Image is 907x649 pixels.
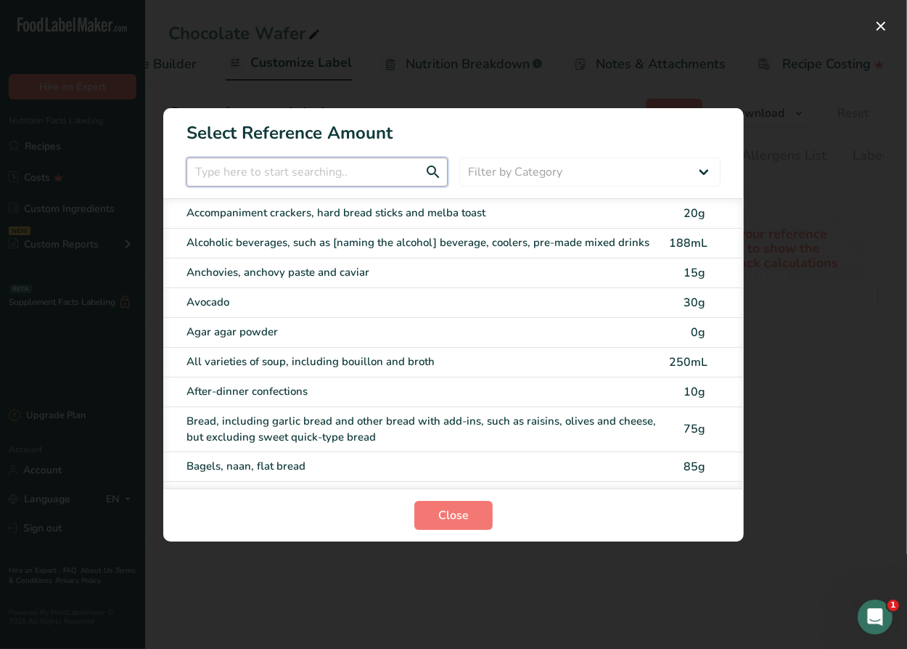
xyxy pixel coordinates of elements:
[887,600,899,611] span: 1
[414,501,493,530] button: Close
[684,205,705,221] span: 20g
[186,413,660,446] div: Bread, including garlic bread and other bread with add-ins, such as raisins, olives and cheese, b...
[684,459,705,475] span: 85g
[186,354,660,370] div: All varieties of soup, including bouillon and broth
[691,324,705,340] span: 0g
[684,384,705,400] span: 10g
[684,295,705,311] span: 30g
[186,158,448,187] input: Type here to start searching..
[186,234,660,251] div: Alcoholic beverages, such as [naming the alcohol] beverage, coolers, pre-made mixed drinks
[438,507,469,524] span: Close
[684,421,705,437] span: 75g
[186,324,660,340] div: Agar agar powder
[186,458,660,475] div: Bagels, naan, flat bread
[186,205,660,221] div: Accompaniment crackers, hard bread sticks and melba toast
[186,294,660,311] div: Avocado
[684,265,705,281] span: 15g
[669,354,707,371] div: 250mL
[186,383,660,400] div: After-dinner confections
[163,108,744,146] h1: Select Reference Amount
[186,488,660,505] div: Brownies, dessert squares and bars
[186,264,660,281] div: Anchovies, anchovy paste and caviar
[858,600,892,634] iframe: Intercom live chat
[669,234,707,252] div: 188mL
